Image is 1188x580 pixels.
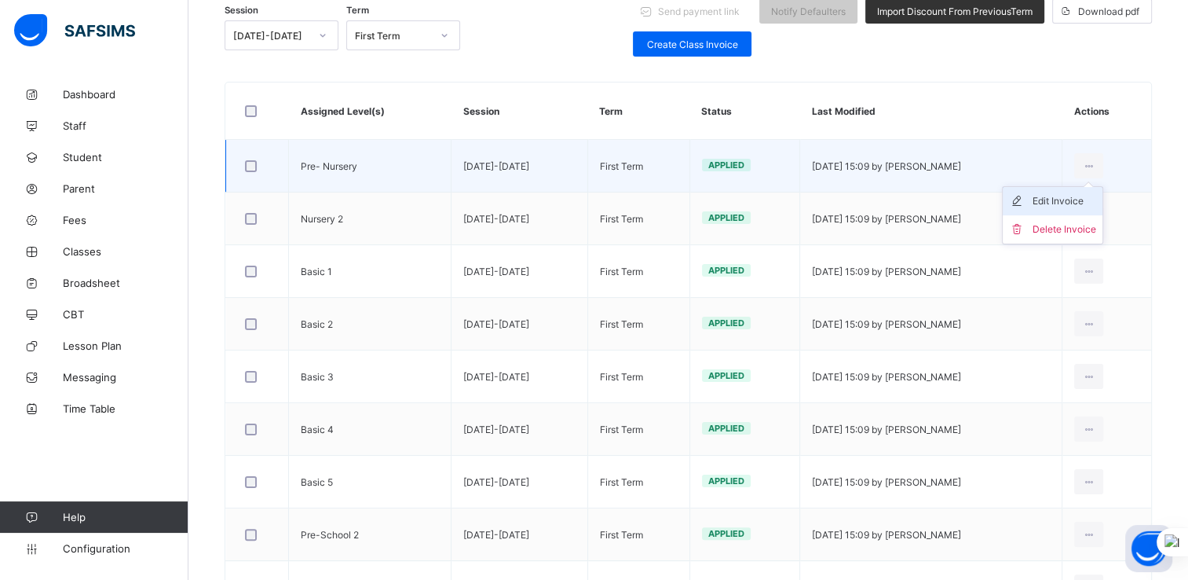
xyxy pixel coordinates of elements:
span: Applied [708,423,744,434]
td: [DATE]-[DATE] [451,351,588,403]
td: [DATE] 15:09 by [PERSON_NAME] [800,245,1062,298]
td: [DATE] 15:09 by [PERSON_NAME] [800,351,1062,403]
td: Pre- Nursery [289,140,451,193]
div: Edit Invoice [1033,193,1096,209]
td: Basic 5 [289,456,451,508]
td: First Term [587,140,689,193]
div: First Term [355,30,431,42]
span: Session [225,5,258,16]
span: Staff [63,119,188,132]
th: Session [451,83,588,140]
span: Applied [708,370,744,381]
span: Applied [708,160,744,171]
div: Delete Invoice [1033,222,1096,237]
span: Classes [63,245,188,258]
td: First Term [587,456,689,508]
span: Parent [63,182,188,195]
td: [DATE] 15:09 by [PERSON_NAME] [800,456,1062,508]
td: [DATE]-[DATE] [451,508,588,561]
span: Send payment link [658,6,740,17]
button: Open asap [1125,525,1172,572]
td: [DATE] 15:09 by [PERSON_NAME] [800,193,1062,245]
span: Messaging [63,371,188,384]
td: [DATE]-[DATE] [451,298,588,351]
td: First Term [587,298,689,351]
span: Term [346,5,369,16]
td: Pre-School 2 [289,508,451,561]
td: [DATE] 15:09 by [PERSON_NAME] [800,508,1062,561]
td: [DATE]-[DATE] [451,245,588,298]
span: Applied [708,265,744,276]
td: [DATE] 15:09 by [PERSON_NAME] [800,140,1062,193]
span: Fees [63,214,188,226]
span: Download pdf [1078,6,1139,17]
th: Status [689,83,800,140]
span: Broadsheet [63,277,188,289]
span: Applied [708,528,744,539]
span: Help [63,511,188,523]
span: Student [63,151,188,163]
span: Notify Defaulters [771,6,846,17]
span: Configuration [63,542,188,555]
span: Dashboard [63,88,188,101]
div: [DATE]-[DATE] [233,30,309,42]
span: Applied [708,212,744,223]
td: Basic 1 [289,245,451,298]
td: [DATE]-[DATE] [451,456,588,508]
td: First Term [587,351,689,403]
td: Basic 2 [289,298,451,351]
th: Assigned Level(s) [289,83,451,140]
th: Actions [1062,83,1151,140]
span: Create Class Invoice [645,39,740,50]
span: Time Table [63,402,188,415]
td: [DATE]-[DATE] [451,140,588,193]
td: First Term [587,508,689,561]
td: [DATE]-[DATE] [451,193,588,245]
span: Applied [708,475,744,486]
td: First Term [587,193,689,245]
td: [DATE] 15:09 by [PERSON_NAME] [800,403,1062,456]
span: Applied [708,318,744,329]
span: Lesson Plan [63,340,188,352]
td: Nursery 2 [289,193,451,245]
td: First Term [587,245,689,298]
td: Basic 4 [289,403,451,456]
th: Term [587,83,689,140]
td: [DATE]-[DATE] [451,403,588,456]
td: [DATE] 15:09 by [PERSON_NAME] [800,298,1062,351]
span: Import Discount From Previous Term [877,6,1033,17]
img: safsims [14,14,135,47]
span: CBT [63,308,188,321]
td: First Term [587,403,689,456]
th: Last Modified [800,83,1062,140]
td: Basic 3 [289,351,451,403]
